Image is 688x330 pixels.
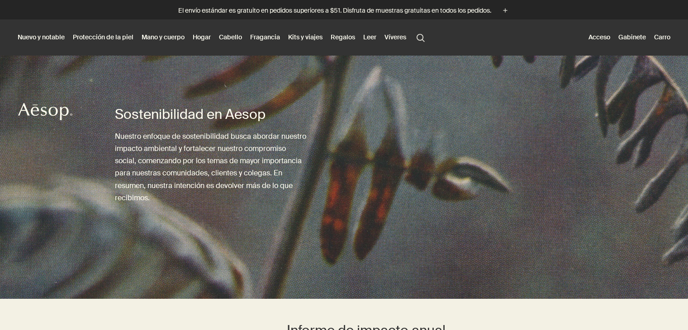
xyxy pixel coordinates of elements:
[413,28,429,46] button: Abrir búsqueda
[587,19,672,56] nav: suplementario
[361,31,378,43] a: Leer
[115,132,308,203] font: Nuestro enfoque de sostenibilidad busca abordar nuestro impacto ambiental y fortalecer nuestro co...
[178,6,491,14] font: El envío estándar es gratuito en pedidos superiores a $51. Disfruta de muestras gratuitas en todo...
[191,31,213,43] a: Hogar
[587,31,612,43] button: Acceso
[16,19,429,56] nav: primario
[331,33,355,41] font: Regalos
[18,103,72,121] svg: Aesop
[71,31,135,43] a: Protección de la piel
[16,31,66,43] button: Nuevo y notable
[217,31,244,43] a: Cabello
[329,31,357,43] a: Regalos
[140,31,186,43] a: Mano y cuerpo
[219,33,242,41] font: Cabello
[248,31,282,43] a: Fragancia
[618,33,646,41] font: Gabinete
[617,31,648,43] a: Gabinete
[142,33,185,41] font: Mano y cuerpo
[115,105,266,123] font: Sostenibilidad en Aesop
[288,33,323,41] font: Kits y viajes
[250,33,280,41] font: Fragancia
[73,33,133,41] font: Protección de la piel
[16,100,75,125] a: Aesop
[193,33,211,41] font: Hogar
[286,31,324,43] a: Kits y viajes
[383,31,408,43] button: Víveres
[178,5,510,16] button: El envío estándar es gratuito en pedidos superiores a $51. Disfruta de muestras gratuitas en todo...
[363,33,376,41] font: Leer
[652,31,672,43] button: Carro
